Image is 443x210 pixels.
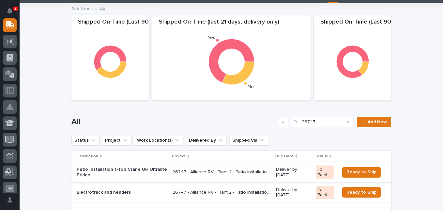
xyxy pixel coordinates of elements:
[77,190,167,195] p: Electrotrack and headers
[71,117,275,127] h1: All
[152,19,311,29] div: Shipped On-Time (last 21 days, delivery only)
[208,35,215,40] text: Yes
[316,166,334,179] div: To Paint
[71,5,93,12] a: Fab Items
[346,168,376,176] span: Ready to Ship
[173,168,272,175] p: 26747 - Alliance RV - Plant 2 - Patio Installation 1-Ton Crane w/ Anver Lifter
[357,117,391,127] a: Add New
[102,135,131,146] button: Project
[14,6,17,11] p: 2
[71,19,149,29] div: Shipped On-Time (Last 90 Days, delivery only)
[77,153,98,160] p: Description
[173,188,272,195] p: 26747 - Alliance RV - Plant 2 - Patio Installation 1-Ton Crane w/ Anver Lifter
[316,186,334,200] div: To Paint
[342,167,381,178] button: Ready to Ship
[71,162,391,183] tr: Patio Installation 1-Ton Crane UH Ultralite Bridge26747 - Alliance RV - Plant 2 - Patio Installat...
[100,5,105,12] p: All
[276,167,311,178] p: Deliver by [DATE]
[8,8,17,18] div: Notifications2
[229,135,268,146] button: Shipped Via
[172,153,186,160] p: Project
[77,167,167,178] p: Patio Installation 1-Ton Crane UH Ultralite Bridge
[71,182,391,202] tr: Electrotrack and headers26747 - Alliance RV - Plant 2 - Patio Installation 1-Ton Crane w/ Anver L...
[276,187,311,198] p: Deliver by [DATE]
[275,153,294,160] p: Due Date
[3,4,17,18] button: Notifications
[315,153,328,160] p: Status
[248,85,254,89] text: No
[314,19,391,29] div: Shipped On-Time (Last 90 days, installation only)
[291,117,353,127] input: Search
[134,135,183,146] button: Work Location(s)
[342,187,381,198] button: Ready to Ship
[346,188,376,196] span: Ready to Ship
[186,135,227,146] button: Delivered By
[71,135,99,146] button: Status
[368,120,387,124] span: Add New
